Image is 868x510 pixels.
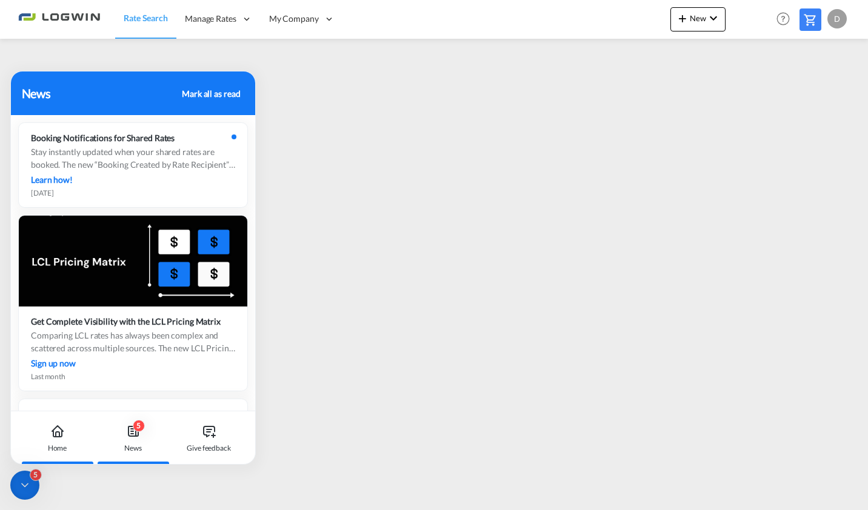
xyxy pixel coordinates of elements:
div: D [827,9,847,28]
span: Help [773,8,793,29]
span: New [675,13,721,23]
md-icon: icon-plus 400-fg [675,11,690,25]
md-icon: icon-chevron-down [706,11,721,25]
img: 2761ae10d95411efa20a1f5e0282d2d7.png [18,5,100,33]
span: Manage Rates [185,13,236,25]
span: My Company [269,13,319,25]
button: icon-plus 400-fgNewicon-chevron-down [670,7,726,31]
div: Help [773,8,800,30]
span: Rate Search [124,13,168,23]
